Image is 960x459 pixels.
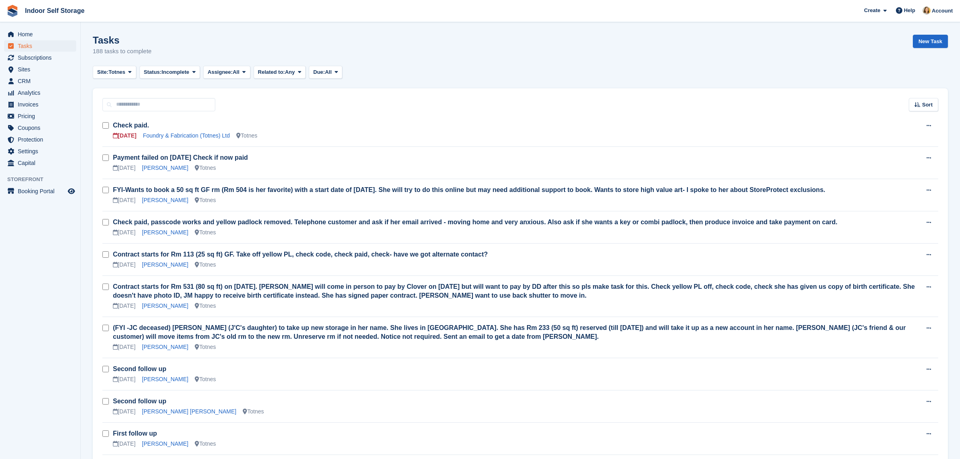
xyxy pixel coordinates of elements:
[93,66,136,79] button: Site: Totnes
[7,175,80,184] span: Storefront
[904,6,915,15] span: Help
[208,68,233,76] span: Assignee:
[195,196,216,204] div: Totnes
[143,132,230,139] a: Foundry & Fabrication (Totnes) Ltd
[325,68,332,76] span: All
[313,68,325,76] span: Due:
[144,68,162,76] span: Status:
[113,261,135,269] div: [DATE]
[142,197,188,203] a: [PERSON_NAME]
[195,375,216,384] div: Totnes
[195,302,216,310] div: Totnes
[913,35,948,48] a: New Task
[18,134,66,145] span: Protection
[113,343,135,351] div: [DATE]
[4,64,76,75] a: menu
[113,219,837,225] a: Check paid, passcode works and yellow padlock removed. Telephone customer and ask if her email ar...
[18,146,66,157] span: Settings
[6,5,19,17] img: stora-icon-8386f47178a22dfd0bd8f6a31ec36ba5ce8667c1dd55bd0f319d3a0aa187defe.svg
[4,134,76,145] a: menu
[162,68,190,76] span: Incomplete
[285,68,295,76] span: Any
[142,344,188,350] a: [PERSON_NAME]
[142,303,188,309] a: [PERSON_NAME]
[258,68,285,76] span: Related to:
[113,196,135,204] div: [DATE]
[113,164,135,172] div: [DATE]
[18,99,66,110] span: Invoices
[195,343,216,351] div: Totnes
[142,408,236,415] a: [PERSON_NAME] [PERSON_NAME]
[113,186,825,193] a: FYI-Wants to book a 50 sq ft GF rm (Rm 504 is her favorite) with a start date of [DATE]. She will...
[142,440,188,447] a: [PERSON_NAME]
[140,66,200,79] button: Status: Incomplete
[108,68,125,76] span: Totnes
[113,375,135,384] div: [DATE]
[113,283,915,299] a: Contract starts for Rm 531 (80 sq ft) on [DATE]. [PERSON_NAME] will come in person to pay by Clov...
[142,376,188,382] a: [PERSON_NAME]
[864,6,880,15] span: Create
[113,131,136,140] div: [DATE]
[922,101,933,109] span: Sort
[4,146,76,157] a: menu
[254,66,306,79] button: Related to: Any
[4,186,76,197] a: menu
[195,261,216,269] div: Totnes
[243,407,264,416] div: Totnes
[113,154,248,161] a: Payment failed on [DATE] Check if now paid
[18,87,66,98] span: Analytics
[142,261,188,268] a: [PERSON_NAME]
[18,52,66,63] span: Subscriptions
[18,157,66,169] span: Capital
[93,35,152,46] h1: Tasks
[18,29,66,40] span: Home
[4,111,76,122] a: menu
[142,165,188,171] a: [PERSON_NAME]
[4,87,76,98] a: menu
[233,68,239,76] span: All
[18,122,66,134] span: Coupons
[4,122,76,134] a: menu
[195,440,216,448] div: Totnes
[4,75,76,87] a: menu
[203,66,250,79] button: Assignee: All
[113,228,135,237] div: [DATE]
[113,251,488,258] a: Contract starts for Rm 113 (25 sq ft) GF. Take off yellow PL, check code, check paid, check- have...
[113,365,166,372] a: Second follow up
[4,157,76,169] a: menu
[67,186,76,196] a: Preview store
[4,52,76,63] a: menu
[113,398,166,405] a: Second follow up
[195,228,216,237] div: Totnes
[923,6,931,15] img: Emma Higgins
[113,324,906,340] a: (FYI -JC deceased) [PERSON_NAME] (J'C's daughter) to take up new storage in her name. She lives i...
[4,29,76,40] a: menu
[113,430,157,437] a: First follow up
[4,40,76,52] a: menu
[236,131,257,140] div: Totnes
[932,7,953,15] span: Account
[22,4,88,17] a: Indoor Self Storage
[113,440,135,448] div: [DATE]
[18,40,66,52] span: Tasks
[93,47,152,56] p: 188 tasks to complete
[113,407,135,416] div: [DATE]
[142,229,188,236] a: [PERSON_NAME]
[195,164,216,172] div: Totnes
[4,99,76,110] a: menu
[18,186,66,197] span: Booking Portal
[18,75,66,87] span: CRM
[18,64,66,75] span: Sites
[113,122,149,129] a: Check paid.
[18,111,66,122] span: Pricing
[97,68,108,76] span: Site:
[309,66,342,79] button: Due: All
[113,302,135,310] div: [DATE]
